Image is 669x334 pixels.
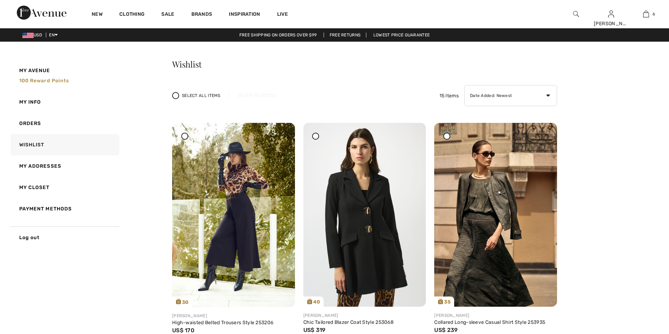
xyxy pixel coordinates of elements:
a: New [92,11,103,19]
a: Chic Tailored Blazer Coat Style 253068 [303,319,394,325]
a: Wishlist [9,134,119,155]
div: Share [510,282,552,307]
a: Orders [9,113,119,134]
a: Brands [191,11,212,19]
span: US$ 319 [303,327,326,333]
span: 100 Reward points [19,78,69,84]
span: EN [49,33,58,37]
a: 35 [434,123,557,307]
div: [PERSON_NAME] [434,312,557,319]
a: 40 [303,123,426,307]
img: 1ère Avenue [17,6,66,20]
img: My Bag [643,10,649,18]
a: High-waisted Belted Trousers Style 253206 [172,320,273,326]
a: Collared Long-sleeve Casual Shirt Style 253935 [434,319,545,325]
img: US Dollar [22,33,34,38]
a: Free Returns [324,33,367,37]
span: My Avenue [19,67,50,74]
a: 30 [172,123,295,307]
a: Live [277,11,288,18]
a: Sale [161,11,174,19]
div: Share [379,282,421,307]
a: Log out [9,227,119,248]
div: Share [248,282,290,307]
h3: Wishlist [172,60,557,68]
div: Delete Selected [229,92,284,99]
span: US$ 239 [434,327,458,333]
a: My Addresses [9,155,119,177]
span: Select All Items [182,92,220,99]
a: 6 [629,10,663,18]
a: Free shipping on orders over $99 [234,33,323,37]
img: frank-lyman-pants-black_253206_6_a709_search.jpg [172,123,295,307]
img: joseph-ribkoff-jackets-blazers-black_253068_2_29f5_search.jpg [303,123,426,307]
img: search the website [573,10,579,18]
a: Lowest Price Guarantee [368,33,436,37]
div: [PERSON_NAME] [594,20,628,27]
span: 6 [653,11,655,17]
img: joseph-ribkoff-jackets-blazers-avocado_253935a_6_7e6d_search.jpg [434,123,557,307]
span: US$ 170 [172,327,195,334]
span: USD [22,33,45,37]
span: 15 Items [439,92,459,99]
div: [PERSON_NAME] [303,312,426,319]
img: My Info [608,10,614,18]
a: Clothing [119,11,145,19]
span: Inspiration [229,11,260,19]
a: My Closet [9,177,119,198]
a: Payment Methods [9,198,119,220]
div: [PERSON_NAME] [172,313,295,319]
a: My Info [9,91,119,113]
a: Sign In [608,11,614,17]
